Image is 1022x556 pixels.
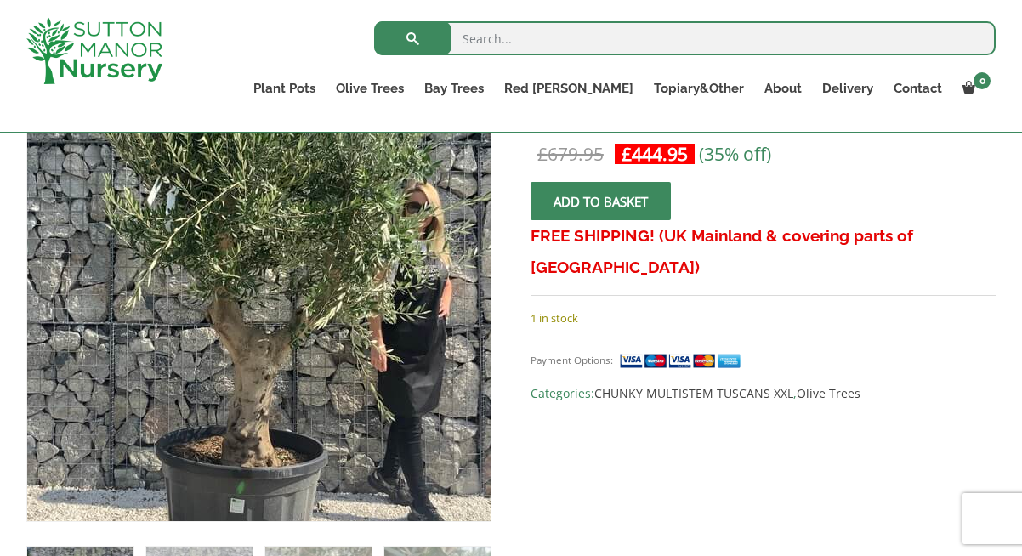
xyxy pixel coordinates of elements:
[531,383,996,404] span: Categories: ,
[531,354,613,366] small: Payment Options:
[414,77,494,100] a: Bay Trees
[754,77,812,100] a: About
[974,72,991,89] span: 0
[619,352,747,370] img: payment supported
[883,77,952,100] a: Contact
[644,77,754,100] a: Topiary&Other
[952,77,996,100] a: 0
[594,385,793,401] a: CHUNKY MULTISTEM TUSCANS XXL
[797,385,860,401] a: Olive Trees
[622,142,632,166] span: £
[26,17,162,84] img: logo
[531,220,996,283] h3: FREE SHIPPING! (UK Mainland & covering parts of [GEOGRAPHIC_DATA])
[326,77,414,100] a: Olive Trees
[537,142,604,166] bdi: 679.95
[622,142,688,166] bdi: 444.95
[243,77,326,100] a: Plant Pots
[537,142,548,166] span: £
[531,182,671,220] button: Add to basket
[374,21,996,55] input: Search...
[812,77,883,100] a: Delivery
[494,77,644,100] a: Red [PERSON_NAME]
[699,142,771,166] span: (35% off)
[531,308,996,328] p: 1 in stock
